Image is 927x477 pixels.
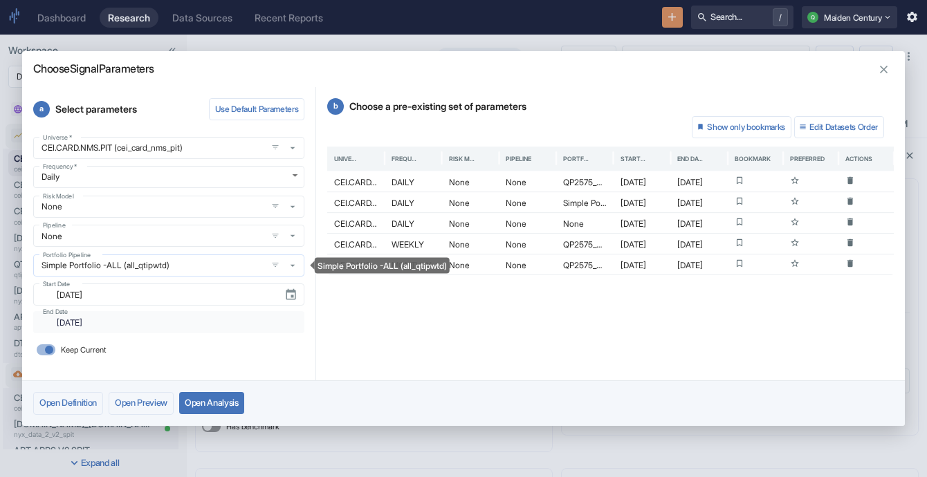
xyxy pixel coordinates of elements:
button: open filters [268,228,284,244]
div: 2025-09-30 [670,192,728,213]
button: Use Default Parameters [209,98,305,120]
label: Start Date [43,279,71,288]
button: open filters [268,198,284,214]
button: open filters [268,257,284,273]
span: a [33,101,50,118]
div: Actions [845,155,872,162]
div: WEEKLY [385,234,442,254]
div: 2022-05-27 [614,213,671,234]
div: Pipeline [506,155,531,162]
div: None [499,192,556,213]
button: Sort [532,150,549,167]
button: Sort [589,150,606,167]
div: None [442,171,499,192]
label: Portfolio Pipeline [43,250,91,259]
input: yyyy-mm-dd [48,287,273,303]
div: None [499,254,556,275]
button: Open Preview [109,392,174,414]
h2: Choose Signal Parameters [22,51,905,75]
button: Sort [475,150,492,167]
p: Choose a pre-existing set of parameters [327,98,894,115]
div: None [499,234,556,254]
div: 2022-06-03 [614,192,671,213]
button: open filters [268,140,284,156]
button: Sort [647,150,663,167]
button: Open Definition [33,392,103,414]
div: Bookmark [735,155,771,162]
div: None [442,192,499,213]
div: QP2575_WTD [556,171,614,192]
button: Show only bookmarks [692,116,791,138]
div: DAILY [385,171,442,192]
div: 2022-05-31 [614,254,671,275]
div: 2025-09-30 [670,171,728,192]
label: Pipeline [43,221,66,230]
div: Daily [33,166,304,188]
div: 2025-09-26 [670,234,728,254]
div: None [442,213,499,234]
input: yyyy-mm-dd [48,315,286,330]
div: Portfolio Pipeline [563,155,589,162]
div: None [556,213,614,234]
div: CEI.CARD.NMS.PIT [327,234,385,254]
div: CEI.CARD.NMS.PIT [327,213,385,234]
div: Simple Portfolio -ALL (all_qtipwtd) [315,258,450,274]
div: Start Date [621,155,646,162]
div: Frequency [392,155,417,162]
div: CEI.CARD.NMS.PIT [327,192,385,213]
button: Edit Datasets Order [794,116,884,138]
button: Choose date, selected date is Jun 3, 2022 [279,283,303,307]
span: CEI.CARD.NMS.PIT (cei_card_nms_pit) [33,137,304,159]
div: None [499,171,556,192]
button: Sort [361,150,378,167]
button: Sort [418,150,434,167]
span: Simple Portfolio -ALL (all_qtipwtd) [33,254,304,277]
span: Keep Current [61,344,107,356]
div: None [442,234,499,254]
div: Simple Portfolio -ALL [556,192,614,213]
div: QP2575_WTD [556,254,614,275]
div: None [499,213,556,234]
label: End Date [43,307,68,316]
span: b [327,98,344,115]
div: DAILY [385,192,442,213]
p: Select parameters [33,98,209,120]
div: Preferred [790,155,825,162]
div: 2022-06-03 [614,171,671,192]
label: Risk Model [43,191,74,200]
div: End Date [677,155,703,162]
div: 2025-09-30 [670,254,728,275]
button: Sort [704,150,721,167]
div: MONTHLY [385,254,442,275]
div: 2025-09-30 [670,213,728,234]
label: Universe [43,133,73,142]
div: QP2575_WTD [556,234,614,254]
div: 2022-05-27 [614,234,671,254]
div: None [442,254,499,275]
div: Risk Model [449,155,475,162]
div: CEI.CARD.NMS.PIT [327,254,385,275]
div: Universe [334,155,360,162]
div: DAILY [385,213,442,234]
button: Open Analysis [179,392,244,414]
div: CEI.CARD.NMS.PIT [327,171,385,192]
label: Frequency [43,162,77,171]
